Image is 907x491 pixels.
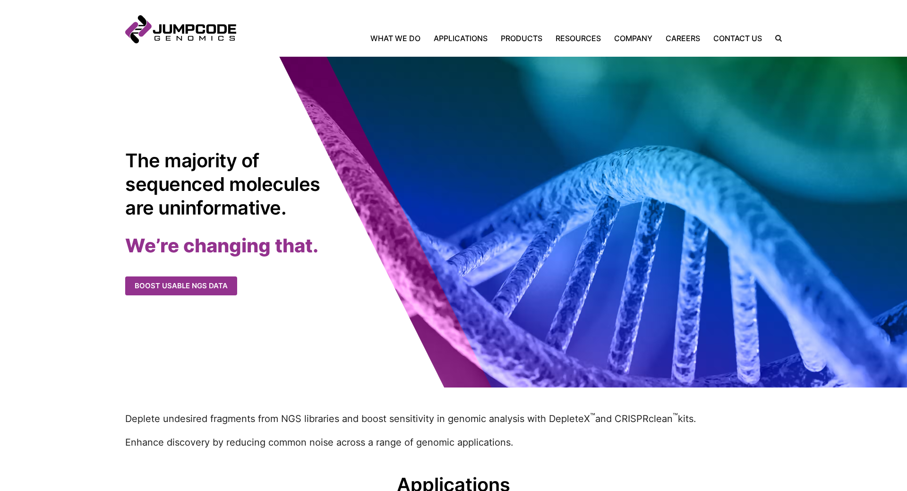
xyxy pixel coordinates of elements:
a: Resources [549,33,608,44]
p: Enhance discovery by reducing common noise across a range of genomic applications. [125,435,782,449]
p: Deplete undesired fragments from NGS libraries and boost sensitivity in genomic analysis with Dep... [125,411,782,426]
a: Company [608,33,659,44]
sup: ™ [673,412,678,421]
sup: ™ [590,412,595,421]
a: Careers [659,33,707,44]
h1: The majority of sequenced molecules are uninformative. [125,149,326,220]
a: Applications [427,33,494,44]
nav: Primary Navigation [236,33,769,44]
a: Products [494,33,549,44]
h2: We’re changing that. [125,234,453,258]
a: Contact Us [707,33,769,44]
a: What We Do [370,33,427,44]
a: Boost usable NGS data [125,276,237,296]
label: Search the site. [769,35,782,42]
